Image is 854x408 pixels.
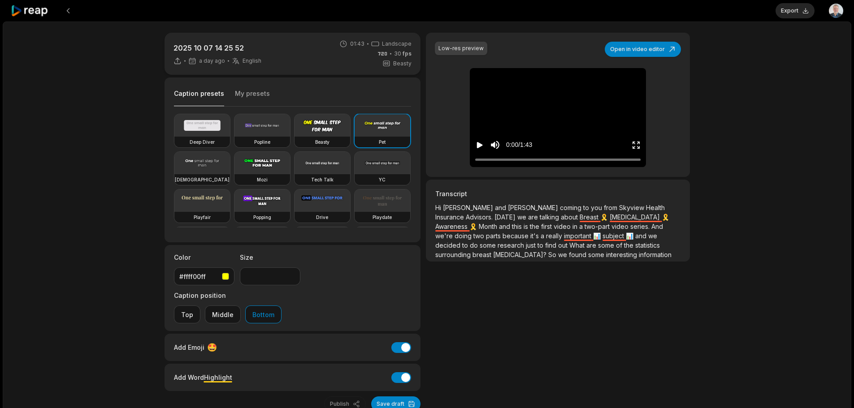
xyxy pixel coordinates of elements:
[530,232,541,240] span: it's
[311,176,334,183] h3: Tech Talk
[382,40,412,48] span: Landscape
[648,232,657,240] span: we
[466,213,494,221] span: Advisors.
[435,204,443,211] span: Hi
[528,213,540,221] span: are
[174,267,234,285] button: #ffff00ff
[435,241,462,249] span: decided
[435,203,680,259] p: 🎗️ 🎗️ 🎗️ 📊 📊 🏥 🏥 🏥 📈 📈 ⚰️ ⚰️ ⚰️ 👩‍⚕️ 👩‍⚕️
[253,214,271,221] h3: Popping
[175,176,230,183] h3: [DEMOGRAPHIC_DATA]
[503,232,530,240] span: because
[651,223,663,230] span: And
[174,89,224,107] button: Caption presets
[393,60,412,68] span: Beasty
[257,176,268,183] h3: Mozi
[174,291,282,300] label: Caption position
[479,223,499,230] span: Month
[611,223,630,230] span: video
[561,213,580,221] span: about
[554,223,572,230] span: video
[585,223,611,230] span: two-part
[475,137,484,153] button: Play video
[240,253,300,262] label: Size
[494,213,517,221] span: [DATE]
[635,241,660,249] span: statistics
[173,43,261,53] p: 2025 10 07 14 25 52
[190,138,215,146] h3: Deep Diver
[199,57,225,64] span: a day ago
[443,204,495,211] span: [PERSON_NAME]
[207,341,217,353] span: 🤩
[473,251,493,258] span: breast
[586,241,598,249] span: are
[572,223,579,230] span: in
[254,138,270,146] h3: Popline
[588,251,606,258] span: some
[498,241,526,249] span: research
[205,305,241,323] button: Middle
[558,251,569,258] span: we
[438,44,484,52] div: Low-res preview
[350,40,364,48] span: 01:43
[598,241,616,249] span: some
[630,223,651,230] span: series.
[480,241,498,249] span: some
[546,232,564,240] span: really
[569,241,586,249] span: What
[462,241,470,249] span: to
[624,241,635,249] span: the
[603,232,626,240] span: subject
[545,241,558,249] span: find
[564,232,593,240] span: important
[541,232,546,240] span: a
[524,223,530,230] span: is
[495,204,508,211] span: and
[517,213,528,221] span: we
[541,223,554,230] span: first
[508,204,560,211] span: [PERSON_NAME]
[204,374,232,381] span: Highlight
[435,189,680,198] h3: Transcript
[403,50,412,57] span: fps
[538,241,545,249] span: to
[435,232,455,240] span: we're
[580,213,600,221] span: Breast
[174,371,232,383] div: Add Word
[379,138,386,146] h3: Pet
[591,204,604,211] span: you
[435,223,469,230] span: Awareness
[616,241,624,249] span: of
[646,204,665,211] span: Health
[635,232,648,240] span: and
[560,204,583,211] span: coming
[604,204,619,211] span: from
[569,251,588,258] span: found
[486,232,503,240] span: parts
[639,251,672,258] span: information
[174,253,234,262] label: Color
[315,138,329,146] h3: Beasty
[394,50,412,58] span: 30
[174,305,200,323] button: Top
[245,305,282,323] button: Bottom
[548,251,558,258] span: So
[455,232,473,240] span: doing
[606,251,639,258] span: interesting
[435,251,473,258] span: surrounding
[194,214,211,221] h3: Playfair
[473,232,486,240] span: two
[540,213,561,221] span: talking
[632,137,641,153] button: Enter Fullscreen
[605,42,681,57] button: Open in video editor
[470,241,480,249] span: do
[243,57,261,64] span: English
[379,176,386,183] h3: YC
[435,213,466,221] span: Insurance
[316,214,328,221] h3: Drive
[526,241,538,249] span: just
[512,223,524,230] span: this
[619,204,646,211] span: Skyview
[235,89,270,106] button: My presets
[179,272,218,281] div: #ffff00ff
